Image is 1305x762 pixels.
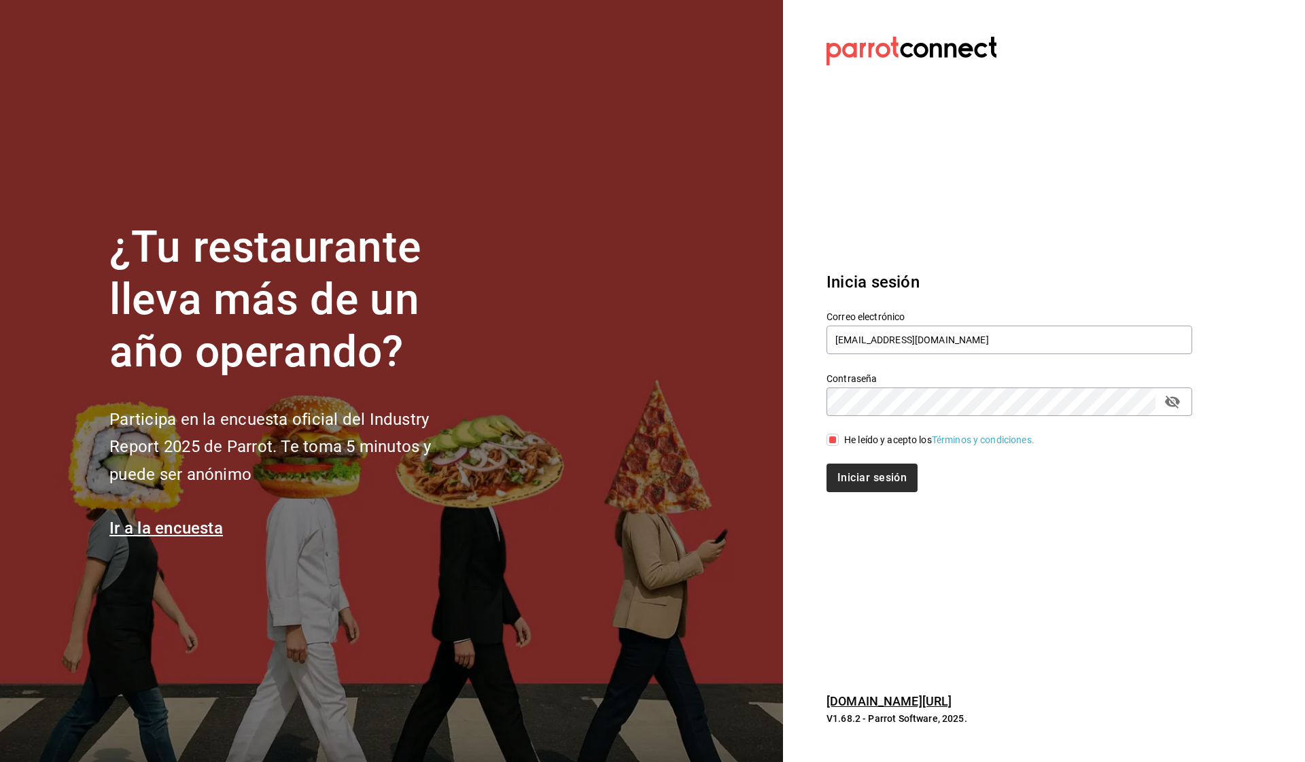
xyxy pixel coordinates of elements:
button: passwordField [1161,390,1184,413]
a: Ir a la encuesta [109,519,223,538]
h3: Inicia sesión [826,270,1192,294]
label: Contraseña [826,374,1192,383]
button: Iniciar sesión [826,464,918,492]
a: [DOMAIN_NAME][URL] [826,694,952,708]
input: Ingresa tu correo electrónico [826,326,1192,354]
a: Términos y condiciones. [932,434,1034,445]
h1: ¿Tu restaurante lleva más de un año operando? [109,222,476,378]
label: Correo electrónico [826,312,1192,322]
div: He leído y acepto los [844,433,1034,447]
p: V1.68.2 - Parrot Software, 2025. [826,712,1192,725]
h2: Participa en la encuesta oficial del Industry Report 2025 de Parrot. Te toma 5 minutos y puede se... [109,406,476,489]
